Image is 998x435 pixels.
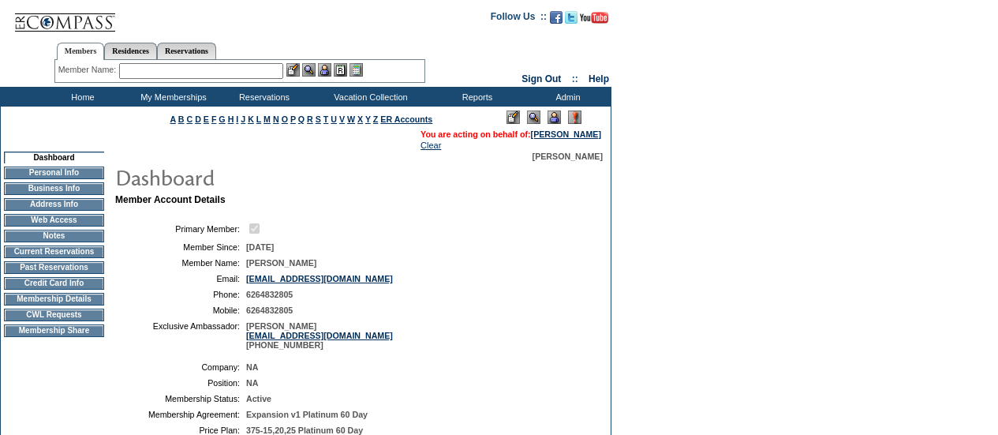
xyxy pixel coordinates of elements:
span: 6264832805 [246,290,293,299]
a: N [273,114,279,124]
a: Z [373,114,379,124]
td: Dashboard [4,152,104,163]
b: Member Account Details [115,194,226,205]
a: D [195,114,201,124]
td: My Memberships [126,87,217,107]
span: [PERSON_NAME] [533,152,603,161]
td: Price Plan: [121,426,240,435]
a: S [316,114,321,124]
a: Clear [421,141,441,150]
a: Sign Out [521,73,561,84]
a: Members [57,43,105,60]
a: ER Accounts [380,114,432,124]
span: [DATE] [246,242,274,252]
td: Address Info [4,198,104,211]
a: L [256,114,261,124]
td: Exclusive Ambassador: [121,321,240,350]
a: [EMAIL_ADDRESS][DOMAIN_NAME] [246,331,393,340]
img: Subscribe to our YouTube Channel [580,12,608,24]
a: G [219,114,225,124]
td: Credit Card Info [4,277,104,290]
a: C [186,114,192,124]
td: Business Info [4,182,104,195]
a: Follow us on Twitter [565,16,577,25]
td: Member Since: [121,242,240,252]
td: Membership Status: [121,394,240,403]
span: You are acting on behalf of: [421,129,601,139]
td: Current Reservations [4,246,104,258]
span: 375-15,20,25 Platinum 60 Day [246,426,363,435]
td: Email: [121,274,240,283]
td: Personal Info [4,167,104,179]
td: Notes [4,230,104,242]
td: Mobile: [121,306,240,315]
td: Member Name: [121,258,240,268]
img: pgTtlDashboard.gif [114,161,430,193]
a: X [357,114,363,124]
td: Vacation Collection [308,87,430,107]
img: View Mode [527,111,540,124]
td: Company: [121,362,240,372]
img: View [302,63,316,77]
img: Impersonate [548,111,561,124]
img: Log Concern/Member Elevation [568,111,581,124]
td: Membership Agreement: [121,410,240,419]
td: CWL Requests [4,309,104,321]
a: V [339,114,345,124]
span: 6264832805 [246,306,293,315]
div: Member Name: [58,63,119,77]
a: Residences [104,43,157,59]
img: b_edit.gif [286,63,300,77]
span: NA [246,378,258,388]
td: Past Reservations [4,261,104,274]
a: B [178,114,185,124]
img: Impersonate [318,63,331,77]
a: E [204,114,209,124]
td: Primary Member: [121,221,240,236]
img: Edit Mode [506,111,520,124]
img: Become our fan on Facebook [550,11,563,24]
span: Active [246,394,271,403]
td: Phone: [121,290,240,299]
a: Become our fan on Facebook [550,16,563,25]
a: R [307,114,313,124]
a: Q [298,114,305,124]
a: U [331,114,337,124]
span: [PERSON_NAME] [PHONE_NUMBER] [246,321,393,350]
a: P [290,114,296,124]
td: Position: [121,378,240,388]
span: NA [246,362,258,372]
a: Reservations [157,43,216,59]
td: Admin [521,87,611,107]
a: H [228,114,234,124]
a: Y [365,114,371,124]
a: W [347,114,355,124]
a: Help [589,73,609,84]
a: [PERSON_NAME] [531,129,601,139]
a: J [241,114,245,124]
a: [EMAIL_ADDRESS][DOMAIN_NAME] [246,274,393,283]
td: Web Access [4,214,104,227]
span: [PERSON_NAME] [246,258,316,268]
a: I [236,114,238,124]
span: Expansion v1 Platinum 60 Day [246,410,368,419]
a: Subscribe to our YouTube Channel [580,16,608,25]
a: F [211,114,217,124]
img: Reservations [334,63,347,77]
td: Home [36,87,126,107]
img: Follow us on Twitter [565,11,577,24]
a: O [282,114,288,124]
a: A [170,114,176,124]
td: Membership Share [4,324,104,337]
a: K [248,114,254,124]
td: Reservations [217,87,308,107]
td: Membership Details [4,293,104,306]
img: b_calculator.gif [349,63,363,77]
td: Follow Us :: [491,9,547,28]
a: T [323,114,329,124]
td: Reports [430,87,521,107]
span: :: [572,73,578,84]
a: M [264,114,271,124]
